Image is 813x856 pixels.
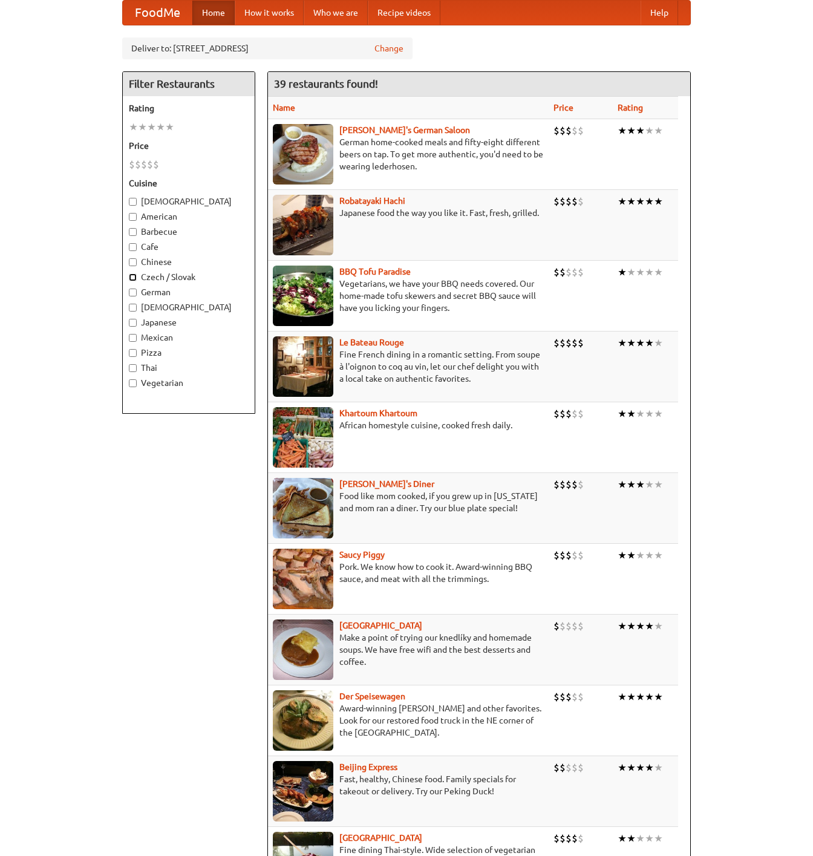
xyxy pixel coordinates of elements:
b: BBQ Tofu Paradise [339,267,411,276]
li: ★ [654,549,663,562]
li: $ [572,832,578,845]
li: ★ [627,832,636,845]
li: $ [553,266,560,279]
li: $ [572,478,578,491]
li: $ [147,158,153,171]
li: $ [153,158,159,171]
li: $ [572,619,578,633]
li: $ [578,690,584,704]
label: [DEMOGRAPHIC_DATA] [129,195,249,207]
a: Recipe videos [368,1,440,25]
li: $ [572,549,578,562]
label: [DEMOGRAPHIC_DATA] [129,301,249,313]
li: ★ [645,761,654,774]
a: Who we are [304,1,368,25]
img: czechpoint.jpg [273,619,333,680]
li: $ [578,266,584,279]
li: $ [572,690,578,704]
img: tofuparadise.jpg [273,266,333,326]
li: ★ [618,761,627,774]
li: ★ [645,619,654,633]
li: ★ [636,478,645,491]
input: [DEMOGRAPHIC_DATA] [129,304,137,312]
li: $ [560,690,566,704]
li: $ [560,549,566,562]
li: ★ [654,619,663,633]
input: Barbecue [129,228,137,236]
li: $ [578,407,584,420]
li: $ [578,478,584,491]
img: beijing.jpg [273,761,333,822]
h5: Cuisine [129,177,249,189]
li: ★ [627,690,636,704]
img: saucy.jpg [273,549,333,609]
h4: Filter Restaurants [123,72,255,96]
li: $ [560,832,566,845]
li: ★ [645,124,654,137]
li: $ [553,478,560,491]
li: ★ [654,690,663,704]
li: $ [560,124,566,137]
li: ★ [645,549,654,562]
li: $ [572,761,578,774]
li: $ [553,619,560,633]
li: $ [553,407,560,420]
li: $ [566,336,572,350]
li: $ [560,407,566,420]
img: speisewagen.jpg [273,690,333,751]
li: ★ [636,336,645,350]
li: ★ [654,407,663,420]
li: $ [572,124,578,137]
li: $ [553,124,560,137]
input: Japanese [129,319,137,327]
li: ★ [636,761,645,774]
a: Saucy Piggy [339,550,385,560]
b: [PERSON_NAME]'s German Saloon [339,125,470,135]
label: Mexican [129,332,249,344]
a: Home [192,1,235,25]
li: ★ [147,120,156,134]
li: $ [572,407,578,420]
a: Robatayaki Hachi [339,196,405,206]
li: ★ [645,832,654,845]
li: $ [553,761,560,774]
p: Japanese food the way you like it. Fast, fresh, grilled. [273,207,544,219]
li: ★ [618,832,627,845]
a: Khartoum Khartoum [339,408,417,418]
li: $ [578,832,584,845]
li: ★ [627,195,636,208]
li: ★ [627,407,636,420]
a: [GEOGRAPHIC_DATA] [339,833,422,843]
b: Der Speisewagen [339,691,405,701]
a: [GEOGRAPHIC_DATA] [339,621,422,630]
li: $ [560,761,566,774]
img: bateaurouge.jpg [273,336,333,397]
p: Fast, healthy, Chinese food. Family specials for takeout or delivery. Try our Peking Duck! [273,773,544,797]
li: ★ [618,266,627,279]
li: $ [560,266,566,279]
li: $ [572,336,578,350]
input: Pizza [129,349,137,357]
b: [PERSON_NAME]'s Diner [339,479,434,489]
li: ★ [636,549,645,562]
p: African homestyle cuisine, cooked fresh daily. [273,419,544,431]
li: $ [553,690,560,704]
li: ★ [618,619,627,633]
label: Czech / Slovak [129,271,249,283]
a: How it works [235,1,304,25]
li: $ [129,158,135,171]
li: ★ [618,195,627,208]
li: $ [578,549,584,562]
li: $ [572,266,578,279]
li: $ [560,619,566,633]
a: Beijing Express [339,762,397,772]
li: $ [566,124,572,137]
li: $ [578,761,584,774]
li: ★ [636,195,645,208]
li: ★ [645,266,654,279]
